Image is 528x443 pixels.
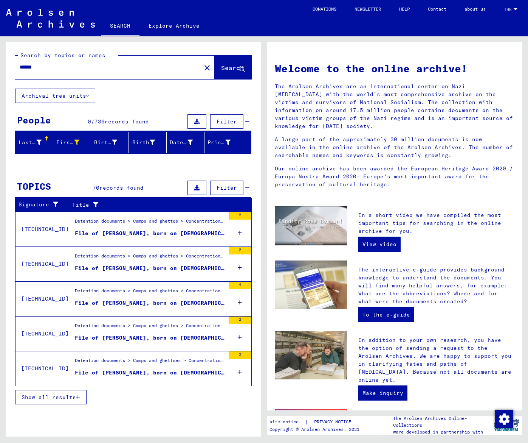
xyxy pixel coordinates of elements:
img: inquiries.jpg [275,331,347,379]
div: File of [PERSON_NAME], born on [DEMOGRAPHIC_DATA] [75,229,225,237]
span: Filter [217,118,237,125]
div: File of [PERSON_NAME], born on [DEMOGRAPHIC_DATA] [75,299,225,307]
span: Filter [217,184,237,191]
div: Birth name [94,136,129,148]
div: 4 [229,282,251,289]
div: Title [72,199,242,211]
div: 2 [229,351,251,359]
div: Detention documents > Camps and ghettos > Concentration [GEOGRAPHIC_DATA] > Individual documents ... [75,322,225,333]
div: Signature [19,199,69,211]
div: Birth [132,136,166,148]
div: Detention documents > Camps and ghettos > Concentration [GEOGRAPHIC_DATA] > Individual documents ... [75,253,225,263]
p: Our online archive has been awarded the European Heritage Award 2020 / Europa Nostra Award 2020: ... [275,165,515,189]
mat-label: Search by topics or names [20,52,105,59]
mat-header-cell: Date of birth [167,132,204,153]
mat-header-cell: Last name [15,132,53,153]
div: Detention documents > Camps and ghettos > Concentration [GEOGRAPHIC_DATA] > Individual documents ... [75,287,225,298]
td: [TECHNICAL_ID] [15,246,69,281]
a: To the e-guide [358,307,414,322]
p: In addition to your own research, you have the option of sending a request to the Arolsen Archive... [358,336,515,384]
a: Make inquiry [358,385,407,401]
button: Search [215,56,252,79]
a: site notice [269,418,305,426]
p: A large part of the approximately 30 million documents is now available in the online archive of ... [275,136,515,159]
span: THE [504,7,512,12]
a: PRIVACY NOTICE [308,418,360,426]
p: The Arolsen Archives Online-Collections [393,415,490,429]
img: video.jpg [275,206,347,245]
div: Title [72,201,233,209]
a: Explore Archive [139,17,209,35]
div: People [17,113,51,127]
mat-header-cell: Birth [129,132,167,153]
div: Date of birth [170,139,193,147]
div: Signature [19,201,59,209]
div: Last name [19,136,53,148]
div: Last name [19,139,42,147]
div: Change consent [495,410,513,428]
div: Prisoner # [207,139,231,147]
mat-header-cell: Prisoner # [204,132,251,153]
div: 2 [229,212,251,220]
a: SEARCH [101,17,139,36]
span: 736 [94,118,105,125]
img: Arolsen_neg.svg [6,9,95,28]
button: Filter [210,114,243,129]
div: Birth name [94,139,117,147]
span: / [91,118,94,125]
button: Show all results [15,390,87,404]
p: The interactive e-guide provides background knowledge to understand the documents. You will find ... [358,266,515,306]
div: File of [PERSON_NAME], born on [DEMOGRAPHIC_DATA] [75,264,225,272]
img: Change consent [495,410,513,428]
p: were developed in partnership with [393,429,490,435]
div: Prisoner # [207,136,242,148]
div: Birth [132,139,155,147]
button: Clear [200,60,215,75]
mat-icon: close [203,63,212,72]
div: TOPICS [17,179,51,193]
div: Detention documents > Camps and ghettoes > Concentration camp Mittelbau (Dora) > Concentration ca... [75,357,225,368]
p: In a short video we have compiled the most important tips for searching in the online archive for... [358,211,515,235]
a: View video [358,237,401,252]
h1: Welcome to the online archive! [275,61,515,76]
div: Date of birth [170,136,204,148]
p: Copyright © Arolsen Archives, 2021 [269,426,360,433]
td: [TECHNICAL_ID] [15,351,69,386]
div: File of [PERSON_NAME], born on [DEMOGRAPHIC_DATA] [75,334,225,342]
span: Search [221,64,244,72]
p: The Arolsen Archives are an international center on Nazi [MEDICAL_DATA] with the world's most com... [275,83,515,130]
td: [TECHNICAL_ID] [15,281,69,316]
div: Detention documents > Camps and ghettos > Concentration [GEOGRAPHIC_DATA] > Individual documents ... [75,218,225,228]
td: [TECHNICAL_ID] [15,316,69,351]
button: Filter [210,181,243,195]
div: First name [56,139,79,147]
div: File of [PERSON_NAME], born on [DEMOGRAPHIC_DATA] [75,369,225,377]
div: | [269,418,360,426]
img: yv_logo.png [492,416,521,435]
mat-header-cell: Birth name [91,132,129,153]
span: 70 [93,184,99,191]
img: eguide.jpg [275,260,347,309]
span: records found [105,118,149,125]
div: First name [56,136,91,148]
button: Archival tree units [15,89,95,103]
span: Show all results [22,394,76,401]
span: 0 [88,118,91,125]
div: 2 [229,317,251,324]
div: 2 [229,247,251,254]
td: [TECHNICAL_ID] [15,212,69,246]
mat-header-cell: First name [53,132,91,153]
span: records found [99,184,144,191]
